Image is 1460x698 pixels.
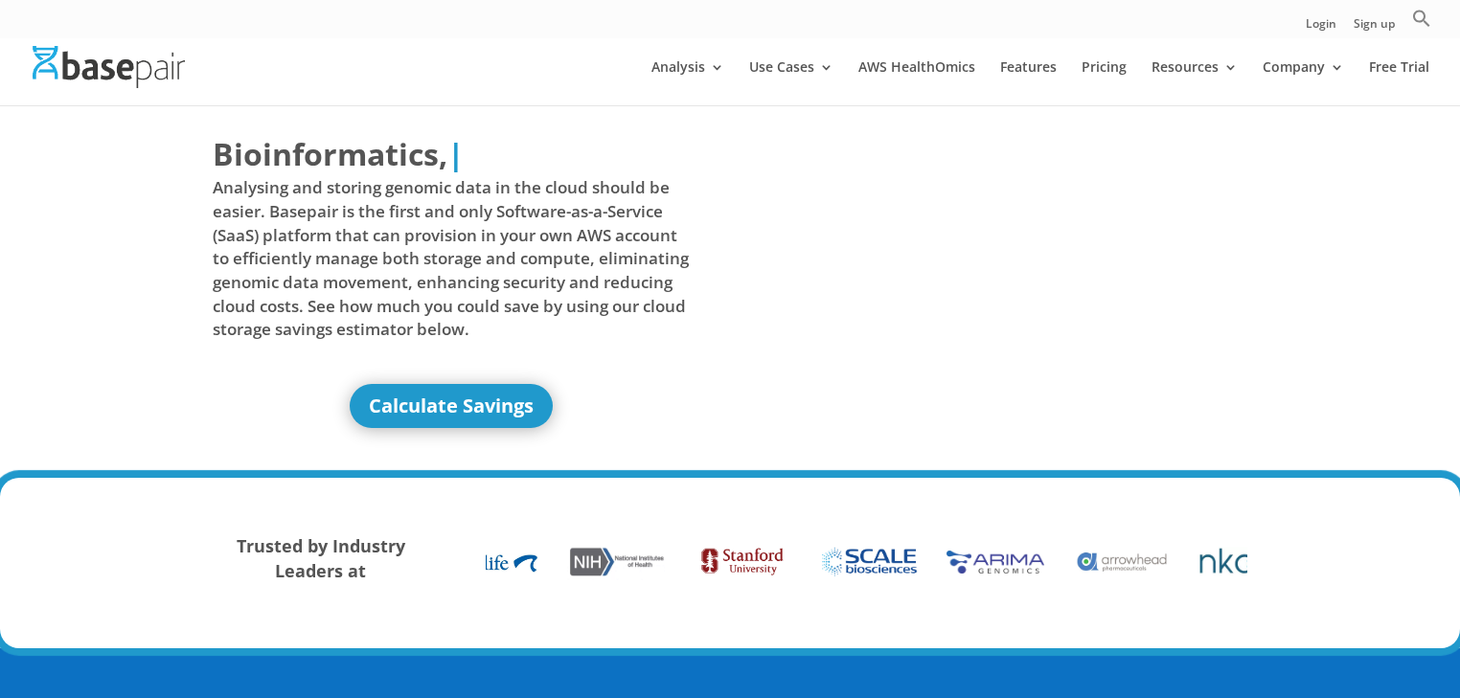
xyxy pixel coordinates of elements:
a: Resources [1152,60,1238,105]
a: Calculate Savings [350,384,553,428]
a: Company [1263,60,1344,105]
a: Login [1306,18,1336,38]
img: Basepair [33,46,185,87]
span: | [447,133,465,174]
a: Analysis [651,60,724,105]
span: Analysing and storing genomic data in the cloud should be easier. Basepair is the first and only ... [213,176,690,341]
iframe: Basepair - NGS Analysis Simplified [744,132,1221,400]
a: Search Icon Link [1412,9,1431,38]
a: Features [1000,60,1057,105]
strong: Trusted by Industry Leaders at [237,534,405,582]
a: AWS HealthOmics [858,60,975,105]
a: Pricing [1082,60,1127,105]
span: Bioinformatics, [213,132,447,176]
a: Use Cases [749,60,833,105]
svg: Search [1412,9,1431,28]
a: Sign up [1354,18,1395,38]
a: Free Trial [1369,60,1429,105]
